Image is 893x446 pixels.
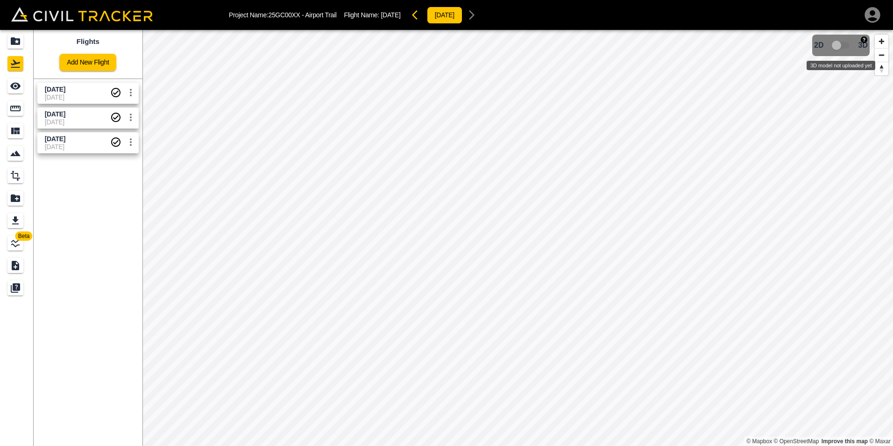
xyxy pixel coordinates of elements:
div: 3D model not uploaded yet [807,61,875,70]
a: OpenStreetMap [774,438,819,445]
span: 3D model not uploaded yet [828,36,855,54]
canvas: Map [142,30,893,446]
button: Zoom out [875,48,888,62]
p: Project Name: 25GC00XX - Airport Trail [229,11,337,19]
button: Zoom in [875,35,888,48]
a: Maxar [869,438,891,445]
span: 3D [858,41,868,50]
img: Civil Tracker [11,7,153,22]
span: 2D [814,41,823,50]
p: Flight Name: [344,11,401,19]
button: Reset bearing to north [875,62,888,75]
span: [DATE] [381,11,401,19]
a: Mapbox [746,438,772,445]
a: Map feedback [822,438,868,445]
button: [DATE] [427,7,462,24]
